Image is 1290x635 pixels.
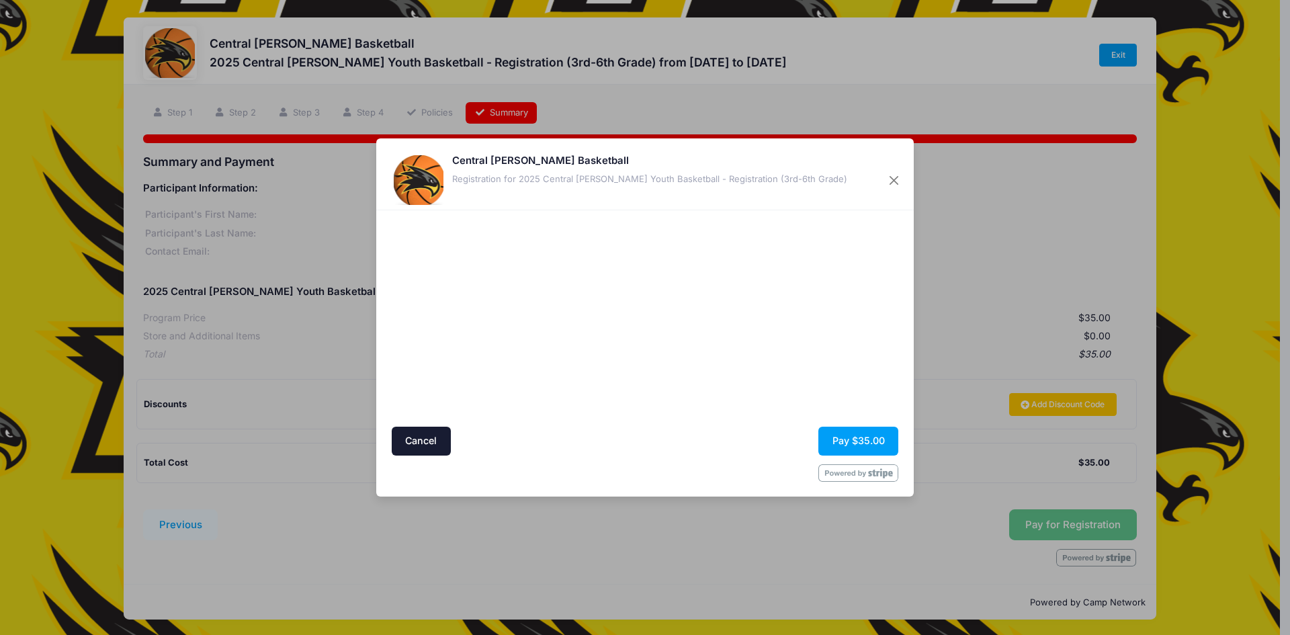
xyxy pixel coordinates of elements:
iframe: Secure payment input frame [649,214,902,423]
h5: Central [PERSON_NAME] Basketball [452,153,847,168]
div: Registration for 2025 Central [PERSON_NAME] Youth Basketball - Registration (3rd-6th Grade) [452,173,847,186]
button: Pay $35.00 [818,427,898,456]
button: Close [882,168,906,192]
button: Cancel [392,427,451,456]
iframe: Secure address input frame [389,214,642,367]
